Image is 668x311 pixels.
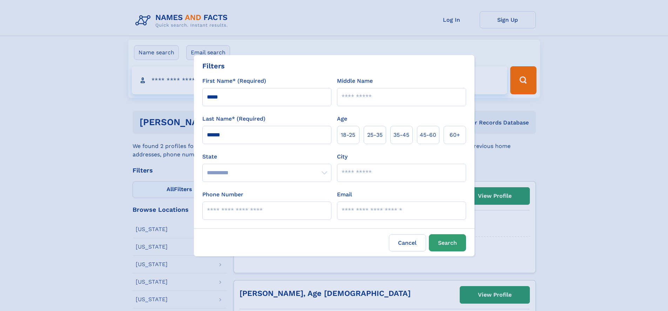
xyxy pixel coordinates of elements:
span: 60+ [450,131,460,139]
label: City [337,153,348,161]
label: Middle Name [337,77,373,85]
label: Phone Number [202,190,243,199]
button: Search [429,234,466,251]
span: 45‑60 [420,131,436,139]
div: Filters [202,61,225,71]
label: State [202,153,331,161]
label: First Name* (Required) [202,77,266,85]
span: 35‑45 [393,131,409,139]
span: 25‑35 [367,131,383,139]
span: 18‑25 [341,131,355,139]
label: Cancel [389,234,426,251]
label: Age [337,115,347,123]
label: Email [337,190,352,199]
label: Last Name* (Required) [202,115,265,123]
